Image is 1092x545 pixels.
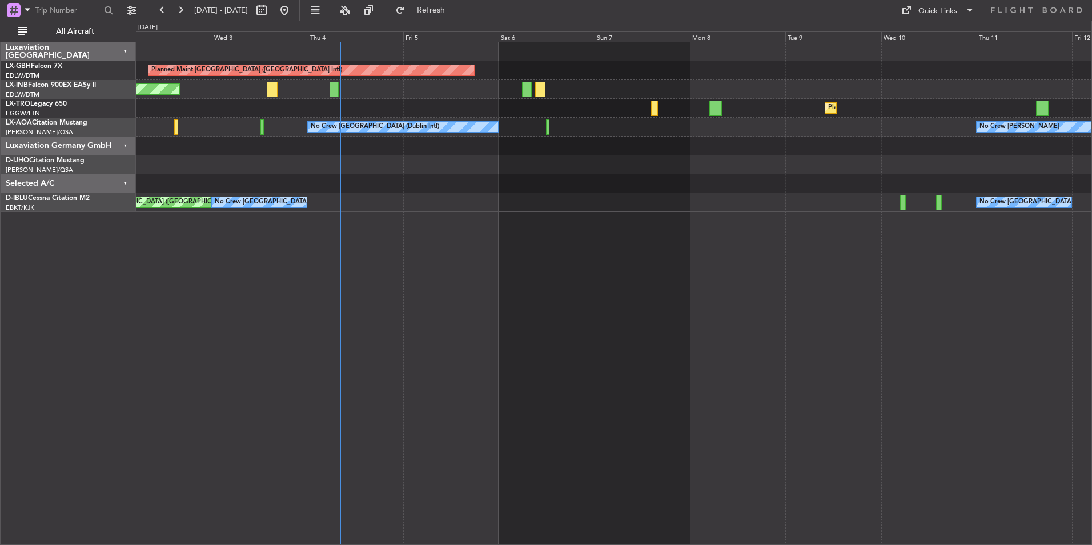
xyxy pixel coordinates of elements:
input: Trip Number [35,2,101,19]
span: [DATE] - [DATE] [194,5,248,15]
a: EDLW/DTM [6,71,39,80]
div: Tue 9 [785,31,881,42]
span: LX-TRO [6,101,30,107]
a: LX-GBHFalcon 7X [6,63,62,70]
span: All Aircraft [30,27,121,35]
a: [PERSON_NAME]/QSA [6,166,73,174]
span: LX-GBH [6,63,31,70]
div: Sat 6 [499,31,594,42]
div: Wed 3 [212,31,307,42]
div: Mon 8 [690,31,785,42]
span: Refresh [407,6,455,14]
a: [PERSON_NAME]/QSA [6,128,73,137]
div: [DATE] [138,23,158,33]
div: Sun 7 [595,31,690,42]
div: Thu 11 [977,31,1072,42]
span: D-IJHO [6,157,29,164]
button: Refresh [390,1,459,19]
span: LX-AOA [6,119,32,126]
a: LX-INBFalcon 900EX EASy II [6,82,96,89]
div: Quick Links [918,6,957,17]
a: EDLW/DTM [6,90,39,99]
a: EBKT/KJK [6,203,34,212]
a: D-IBLUCessna Citation M2 [6,195,90,202]
button: Quick Links [896,1,980,19]
div: AOG Maint [GEOGRAPHIC_DATA] ([GEOGRAPHIC_DATA] National) [63,194,262,211]
div: Wed 10 [881,31,977,42]
div: Thu 4 [308,31,403,42]
a: D-IJHOCitation Mustang [6,157,85,164]
a: LX-AOACitation Mustang [6,119,87,126]
div: No Crew [GEOGRAPHIC_DATA] ([GEOGRAPHIC_DATA] National) [215,194,406,211]
div: Planned Maint [GEOGRAPHIC_DATA] ([GEOGRAPHIC_DATA] Intl) [151,62,342,79]
div: Planned Maint Dusseldorf [828,99,903,117]
div: No Crew [GEOGRAPHIC_DATA] (Dublin Intl) [311,118,439,135]
span: D-IBLU [6,195,28,202]
a: LX-TROLegacy 650 [6,101,67,107]
span: LX-INB [6,82,28,89]
div: No Crew [PERSON_NAME] [979,118,1059,135]
a: EGGW/LTN [6,109,40,118]
button: All Aircraft [13,22,124,41]
div: Tue 2 [117,31,212,42]
div: Fri 5 [403,31,499,42]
